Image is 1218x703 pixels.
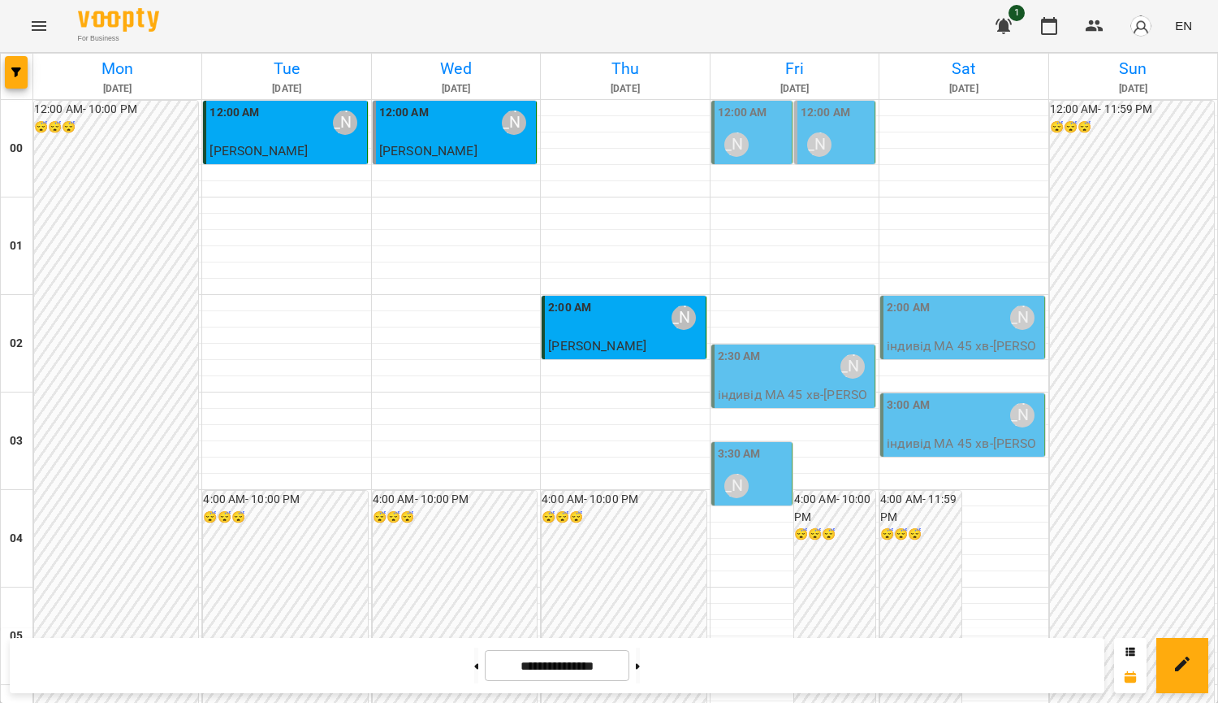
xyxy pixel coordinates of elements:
p: індивід МА 45 хв - [PERSON_NAME] [887,434,1040,472]
label: 3:00 AM [887,397,930,414]
h6: 12:00 AM - 11:59 PM [1050,101,1214,119]
p: індивід МА 45 хв - [PERSON_NAME] [887,336,1040,375]
h6: 😴😴😴 [203,509,367,527]
span: For Business [78,33,159,44]
p: індивід шч англ 45 хв [209,161,363,180]
h6: Tue [205,56,368,81]
h6: 4:00 AM - 10:00 PM [794,491,875,526]
p: індивід шч англ 45 хв [379,161,533,180]
h6: Sun [1052,56,1215,81]
span: [PERSON_NAME] [379,143,477,158]
div: Курбанова Софія [672,306,696,330]
h6: [DATE] [205,81,368,97]
h6: Mon [36,56,199,81]
p: індивід шч англ 45 хв - [PERSON_NAME] [801,163,871,240]
label: 3:30 AM [718,445,761,463]
label: 12:00 AM [379,104,429,122]
h6: [DATE] [543,81,706,97]
h6: 02 [10,335,23,353]
h6: Sat [882,56,1045,81]
button: Menu [19,7,58,46]
h6: 😴😴😴 [794,526,875,544]
div: Курбанова Софія [1010,403,1034,427]
h6: [DATE] [36,81,199,97]
label: 2:00 AM [887,299,930,317]
label: 12:00 AM [801,104,850,122]
span: EN [1175,17,1192,34]
span: [PERSON_NAME] [548,338,646,354]
h6: 😴😴😴 [880,526,961,544]
label: 2:30 AM [718,348,761,366]
div: Курбанова Софія [1010,306,1034,330]
h6: [DATE] [713,81,876,97]
h6: 😴😴😴 [34,119,198,137]
h6: Wed [374,56,538,81]
h6: 4:00 AM - 10:00 PM [203,491,367,509]
img: Voopty Logo [78,8,159,32]
h6: 01 [10,237,23,255]
p: індивід шч англ 45 хв - [PERSON_NAME] [718,163,788,240]
h6: 4:00 AM - 10:00 PM [542,491,706,509]
img: avatar_s.png [1129,15,1152,37]
span: [PERSON_NAME] [209,143,308,158]
h6: 04 [10,530,23,548]
div: Курбанова Софія [333,111,357,135]
span: 1 [1009,5,1025,21]
p: індивід МА 45 хв - [PERSON_NAME] [718,505,788,562]
p: індивід МА 45 хв - [PERSON_NAME] [718,385,871,423]
h6: 03 [10,432,23,450]
h6: 😴😴😴 [542,509,706,527]
p: індивід МА 45 хв [548,356,702,375]
div: Курбанова Софія [502,111,526,135]
h6: 4:00 AM - 11:59 PM [880,491,961,526]
h6: [DATE] [882,81,1045,97]
h6: Thu [543,56,706,81]
div: Курбанова Софія [724,132,749,157]
h6: 4:00 AM - 10:00 PM [373,491,537,509]
div: Курбанова Софія [724,474,749,498]
label: 12:00 AM [209,104,259,122]
h6: 😴😴😴 [373,509,537,527]
div: Курбанова Софія [840,354,865,379]
div: Курбанова Софія [807,132,831,157]
h6: Fri [713,56,876,81]
h6: [DATE] [1052,81,1215,97]
h6: 😴😴😴 [1050,119,1214,137]
h6: 00 [10,140,23,158]
label: 2:00 AM [548,299,591,317]
label: 12:00 AM [718,104,767,122]
h6: 12:00 AM - 10:00 PM [34,101,198,119]
h6: [DATE] [374,81,538,97]
button: EN [1168,11,1199,41]
h6: 05 [10,627,23,645]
